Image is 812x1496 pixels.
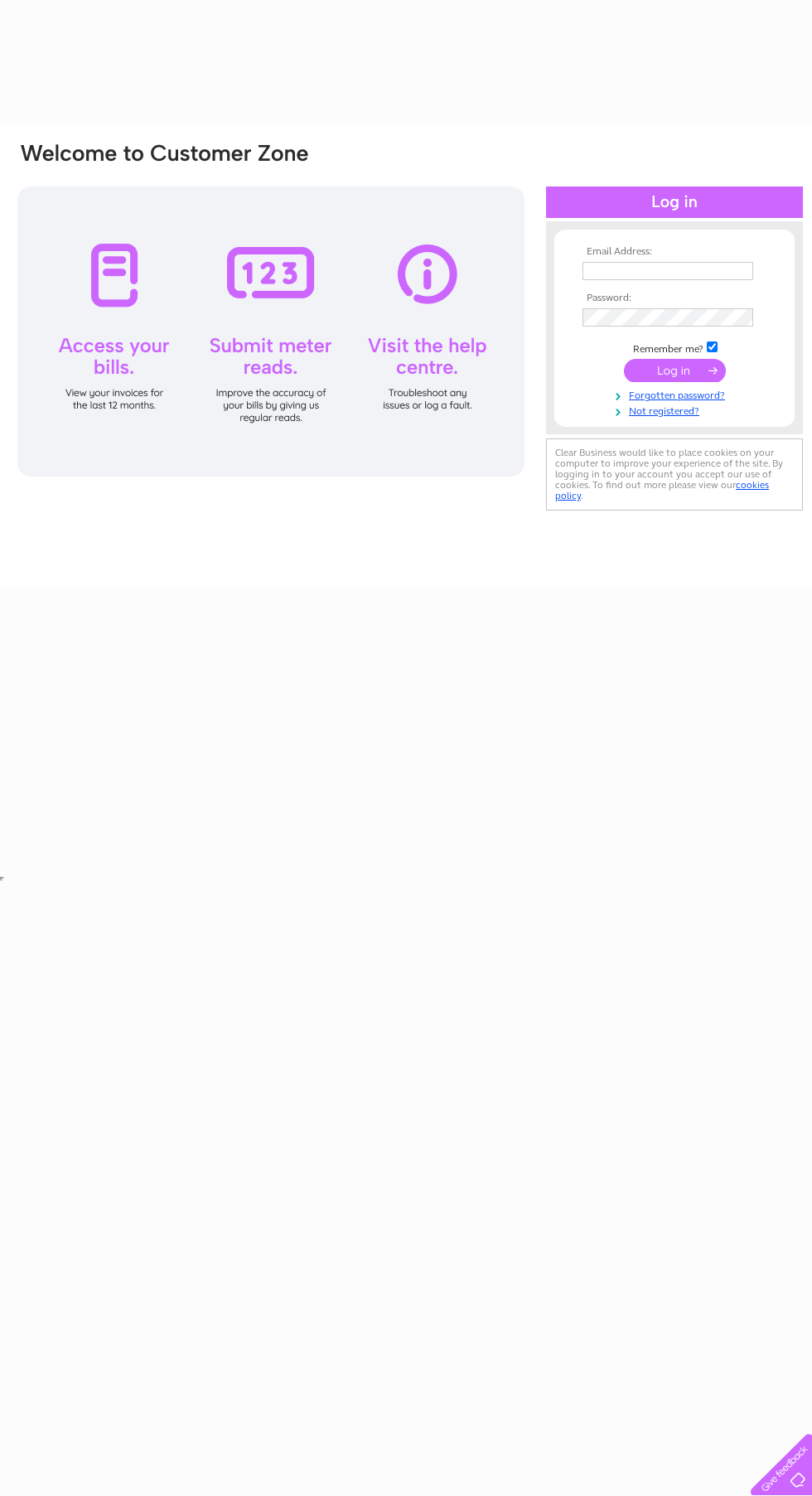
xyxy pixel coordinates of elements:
th: Email Address: [578,246,771,258]
a: Not registered? [582,402,771,418]
td: Remember me? [578,339,771,356]
div: Clear Business would like to place cookies on your computer to improve your experience of the sit... [546,438,803,511]
input: Submit [624,359,726,382]
a: cookies policy [555,479,769,501]
th: Password: [578,293,771,304]
a: Forgotten password? [582,386,771,402]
